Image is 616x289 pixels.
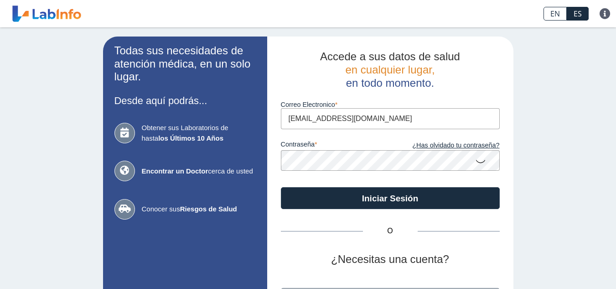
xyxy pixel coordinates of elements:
b: los Últimos 10 Años [158,134,223,142]
span: en cualquier lugar, [345,63,435,76]
a: ES [567,7,589,21]
span: Conocer sus [142,204,256,215]
h2: Todas sus necesidades de atención médica, en un solo lugar. [114,44,256,84]
span: O [363,226,418,236]
h3: Desde aquí podrás... [114,95,256,106]
span: Obtener sus Laboratorios de hasta [142,123,256,143]
button: Iniciar Sesión [281,187,500,209]
a: ¿Has olvidado tu contraseña? [390,141,500,151]
h2: ¿Necesitas una cuenta? [281,253,500,266]
span: Accede a sus datos de salud [320,50,460,63]
label: contraseña [281,141,390,151]
label: Correo Electronico [281,101,500,108]
a: EN [544,7,567,21]
span: en todo momento. [346,77,434,89]
b: Riesgos de Salud [180,205,237,213]
span: cerca de usted [142,166,256,177]
b: Encontrar un Doctor [142,167,208,175]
